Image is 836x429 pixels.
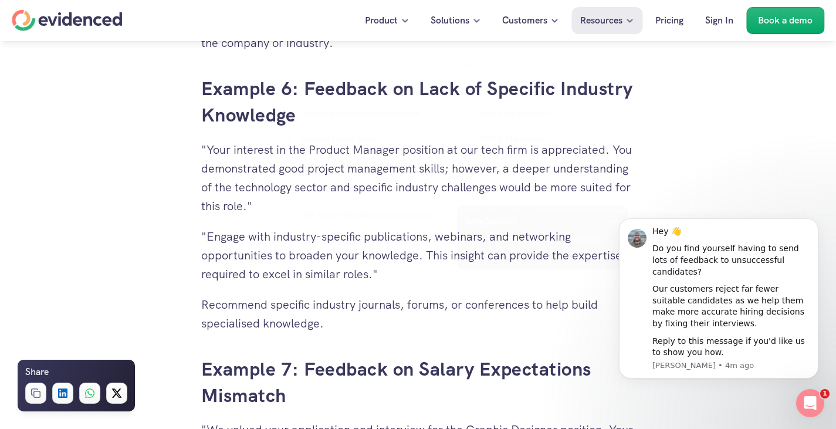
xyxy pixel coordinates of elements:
a: Pricing [647,7,692,34]
p: Product [365,13,398,28]
h3: Example 6: Feedback on Lack of Specific Industry Knowledge [201,76,635,129]
p: Resources [580,13,622,28]
p: Recommend specific industry journals, forums, or conferences to help build specialised knowledge. [201,295,635,333]
h6: Share [25,364,49,380]
iframe: Intercom live chat [796,389,824,417]
p: "Your interest in the Product Manager position at our tech firm is appreciated. You demonstrated ... [201,140,635,215]
span: 1 [820,389,830,398]
p: "Engage with industry-specific publications, webinars, and networking opportunities to broaden yo... [201,227,635,283]
h3: Example 7: Feedback on Salary Expectations Mismatch [201,356,635,409]
iframe: Intercom notifications message [601,212,836,397]
a: Sign In [696,7,742,34]
p: Pricing [655,13,683,28]
p: Solutions [431,13,469,28]
a: Book a demo [746,7,824,34]
p: Sign In [705,13,733,28]
p: Customers [502,13,547,28]
p: Book a demo [758,13,813,28]
a: Home [12,10,122,31]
